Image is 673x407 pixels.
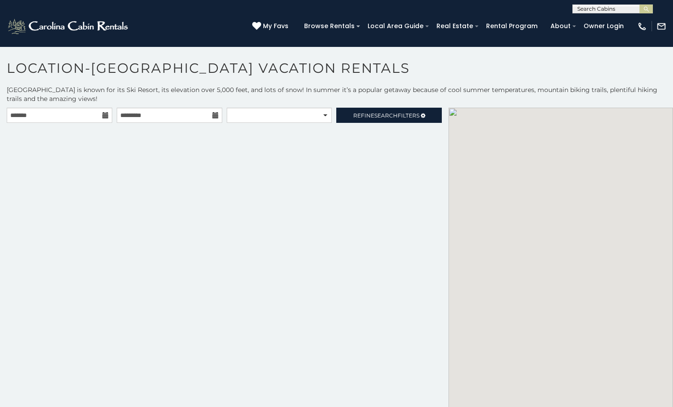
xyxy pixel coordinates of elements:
[374,112,398,119] span: Search
[363,19,428,33] a: Local Area Guide
[336,108,442,123] a: RefineSearchFilters
[353,112,419,119] span: Refine Filters
[432,19,478,33] a: Real Estate
[300,19,359,33] a: Browse Rentals
[637,21,647,31] img: phone-regular-white.png
[7,17,131,35] img: White-1-2.png
[656,21,666,31] img: mail-regular-white.png
[482,19,542,33] a: Rental Program
[252,21,291,31] a: My Favs
[263,21,288,31] span: My Favs
[546,19,575,33] a: About
[579,19,628,33] a: Owner Login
